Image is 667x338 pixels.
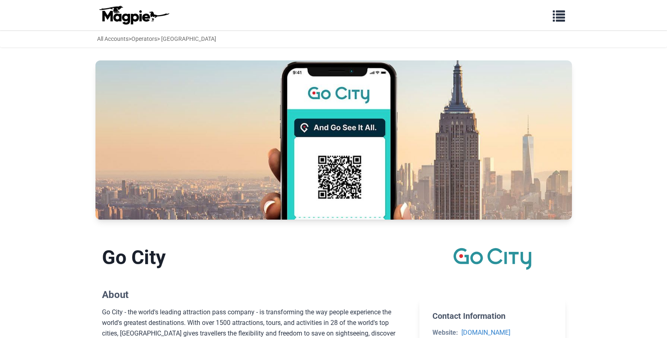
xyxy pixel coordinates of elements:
[102,289,407,301] h2: About
[432,311,552,321] h2: Contact Information
[131,36,157,42] a: Operators
[97,36,129,42] a: All Accounts
[97,5,171,25] img: logo-ab69f6fb50320c5b225c76a69d11143b.png
[102,246,407,269] h1: Go City
[453,246,532,272] img: Go City logo
[432,329,458,336] strong: Website:
[95,60,572,220] img: Go City banner
[97,34,216,43] div: > > [GEOGRAPHIC_DATA]
[461,329,510,336] a: [DOMAIN_NAME]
